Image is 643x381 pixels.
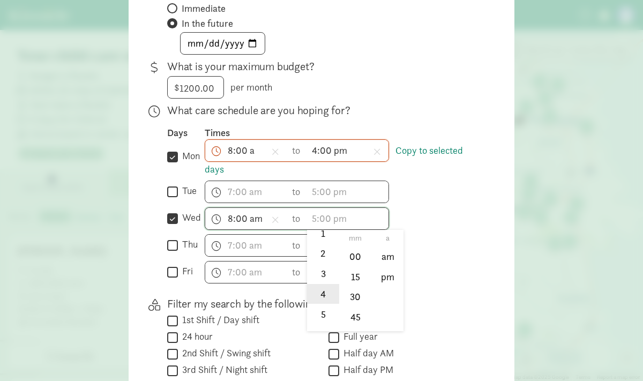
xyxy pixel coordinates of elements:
li: 4 [307,284,339,304]
label: fri [178,265,193,278]
label: thu [178,238,198,251]
label: 3rd Shift / Night shift [178,363,267,376]
span: to [292,265,302,279]
li: mm [340,230,371,246]
label: 2nd Shift / Swing shift [178,347,271,360]
li: 00 [340,246,371,266]
li: 6 [307,324,339,345]
input: 7:00 am [205,235,287,256]
input: 7:00 am [205,208,287,229]
span: to [292,211,302,226]
p: Filter my search by the following schedule type(s): [167,296,480,311]
li: 45 [340,307,371,327]
li: 2 [307,243,339,264]
label: 24 hour [178,330,213,343]
li: pm [372,266,403,287]
input: 7:00 am [205,181,287,203]
input: 7:00 am [205,262,287,283]
label: Full year [339,330,378,343]
a: Copy to selected days [205,144,463,175]
label: wed [178,211,201,224]
li: 5 [307,304,339,324]
li: 15 [340,266,371,287]
li: 1 [307,223,339,243]
li: 30 [340,287,371,307]
label: Half day AM [339,347,394,360]
span: to [292,184,302,199]
input: 5:00 pm [307,181,388,203]
span: to [292,238,302,252]
label: 1st Shift / Day shift [178,313,259,326]
label: Half day PM [339,363,393,376]
input: 5:00 pm [307,208,388,229]
li: 3 [307,264,339,284]
li: a [372,230,403,246]
label: tue [178,184,197,197]
li: am [372,246,403,266]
